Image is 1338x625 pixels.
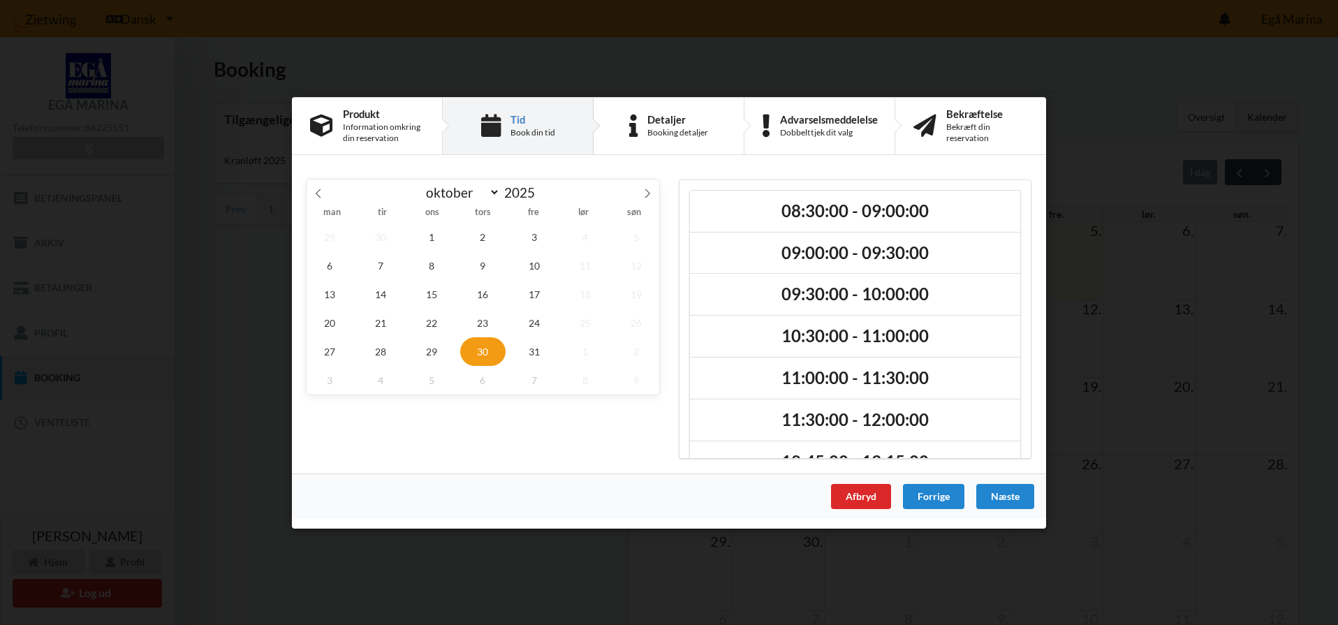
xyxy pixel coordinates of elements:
[562,308,608,337] span: oktober 25, 2025
[343,122,424,144] div: Information omkring din reservation
[508,208,559,217] span: fre
[976,483,1034,508] div: Næste
[780,113,878,124] div: Advarselsmeddelelse
[409,279,455,308] span: oktober 15, 2025
[409,337,455,365] span: oktober 29, 2025
[307,222,353,251] span: september 29, 2025
[307,279,353,308] span: oktober 13, 2025
[511,222,557,251] span: oktober 3, 2025
[460,308,506,337] span: oktober 23, 2025
[307,337,353,365] span: oktober 27, 2025
[409,251,455,279] span: oktober 8, 2025
[613,337,659,365] span: november 2, 2025
[357,208,407,217] span: tir
[831,483,891,508] div: Afbryd
[700,242,1010,263] h2: 09:00:00 - 09:30:00
[358,222,404,251] span: september 30, 2025
[460,337,506,365] span: oktober 30, 2025
[457,208,508,217] span: tors
[343,108,424,119] div: Produkt
[510,113,555,124] div: Tid
[358,308,404,337] span: oktober 21, 2025
[307,365,353,394] span: november 3, 2025
[420,184,501,201] select: Month
[407,208,457,217] span: ons
[460,279,506,308] span: oktober 16, 2025
[511,251,557,279] span: oktober 10, 2025
[511,365,557,394] span: november 7, 2025
[409,222,455,251] span: oktober 1, 2025
[307,308,353,337] span: oktober 20, 2025
[358,365,404,394] span: november 4, 2025
[562,251,608,279] span: oktober 11, 2025
[613,251,659,279] span: oktober 12, 2025
[700,367,1010,389] h2: 11:00:00 - 11:30:00
[700,451,1010,473] h2: 12:45:00 - 13:15:00
[511,308,557,337] span: oktober 24, 2025
[460,365,506,394] span: november 6, 2025
[460,251,506,279] span: oktober 9, 2025
[510,127,555,138] div: Book din tid
[700,325,1010,347] h2: 10:30:00 - 11:00:00
[358,337,404,365] span: oktober 28, 2025
[358,251,404,279] span: oktober 7, 2025
[307,208,357,217] span: man
[358,279,404,308] span: oktober 14, 2025
[511,337,557,365] span: oktober 31, 2025
[460,222,506,251] span: oktober 2, 2025
[780,127,878,138] div: Dobbelttjek dit valg
[903,483,964,508] div: Forrige
[946,108,1028,119] div: Bekræftelse
[609,208,659,217] span: søn
[946,122,1028,144] div: Bekræft din reservation
[500,184,546,200] input: Year
[511,279,557,308] span: oktober 17, 2025
[562,337,608,365] span: november 1, 2025
[562,222,608,251] span: oktober 4, 2025
[647,127,708,138] div: Booking detaljer
[700,284,1010,305] h2: 09:30:00 - 10:00:00
[613,308,659,337] span: oktober 26, 2025
[647,113,708,124] div: Detaljer
[562,279,608,308] span: oktober 18, 2025
[613,222,659,251] span: oktober 5, 2025
[613,365,659,394] span: november 9, 2025
[307,251,353,279] span: oktober 6, 2025
[409,308,455,337] span: oktober 22, 2025
[409,365,455,394] span: november 5, 2025
[559,208,609,217] span: lør
[562,365,608,394] span: november 8, 2025
[700,409,1010,431] h2: 11:30:00 - 12:00:00
[613,279,659,308] span: oktober 19, 2025
[700,200,1010,221] h2: 08:30:00 - 09:00:00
